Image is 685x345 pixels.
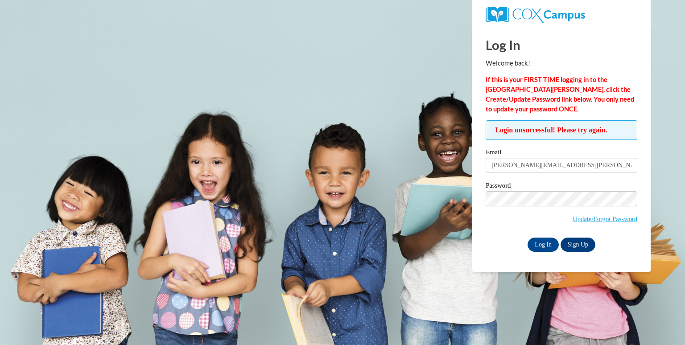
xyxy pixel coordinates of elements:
[486,120,637,140] span: Login unsuccessful! Please try again.
[573,215,637,222] a: Update/Forgot Password
[486,76,634,113] strong: If this is your FIRST TIME logging in to the [GEOGRAPHIC_DATA][PERSON_NAME], click the Create/Upd...
[561,238,595,252] a: Sign Up
[486,58,637,68] p: Welcome back!
[486,10,585,18] a: COX Campus
[486,149,637,158] label: Email
[486,36,637,54] h1: Log In
[486,7,585,23] img: COX Campus
[528,238,559,252] input: Log In
[486,182,637,191] label: Password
